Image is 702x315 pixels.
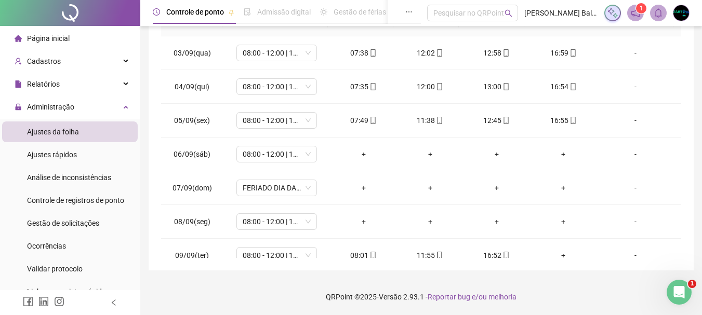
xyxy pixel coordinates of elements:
[243,146,311,162] span: 08:00 - 12:00 | 13:00 - 17:00
[568,83,577,90] span: mobile
[673,5,689,21] img: 69185
[640,5,643,12] span: 1
[538,47,588,59] div: 16:59
[27,287,106,296] span: Link para registro rápido
[605,216,666,227] div: -
[605,148,666,160] div: -
[607,7,618,19] img: sparkle-icon.fc2bf0ac1784a2077858766a79e2daf3.svg
[605,115,666,126] div: -
[27,242,66,250] span: Ocorrências
[368,117,377,124] span: mobile
[568,117,577,124] span: mobile
[688,280,696,288] span: 1
[174,150,210,158] span: 06/09(sáb)
[339,216,389,227] div: +
[173,184,212,192] span: 07/09(dom)
[320,8,327,16] span: sun
[257,8,311,16] span: Admissão digital
[228,9,234,16] span: pushpin
[472,182,522,194] div: +
[538,81,588,92] div: 16:54
[605,250,666,261] div: -
[243,45,311,61] span: 08:00 - 12:00 | 13:00 - 17:00
[27,57,61,65] span: Cadastros
[27,128,79,136] span: Ajustes da folha
[368,49,377,57] span: mobile
[538,216,588,227] div: +
[243,180,311,196] span: FERIADO DIA DA INDEPENDÊNCIA
[538,182,588,194] div: +
[435,49,443,57] span: mobile
[15,103,22,111] span: lock
[405,250,455,261] div: 11:55
[174,217,210,226] span: 08/09(seg)
[368,83,377,90] span: mobile
[15,35,22,42] span: home
[538,250,588,261] div: +
[405,148,455,160] div: +
[27,219,99,227] span: Gestão de solicitações
[244,8,251,16] span: file-done
[472,216,522,227] div: +
[339,47,389,59] div: 07:38
[27,150,77,159] span: Ajustes rápidos
[27,265,83,273] span: Validar protocolo
[405,216,455,227] div: +
[472,47,522,59] div: 12:58
[538,148,588,160] div: +
[501,83,510,90] span: mobile
[428,293,516,301] span: Reportar bug e/ou melhoria
[339,250,389,261] div: 08:01
[166,8,224,16] span: Controle de ponto
[435,117,443,124] span: mobile
[174,49,211,57] span: 03/09(qua)
[243,248,311,263] span: 08:00 - 12:00 | 13:00 - 17:00
[472,250,522,261] div: 16:52
[175,251,209,259] span: 09/09(ter)
[405,182,455,194] div: +
[501,252,510,259] span: mobile
[339,115,389,126] div: 07:49
[524,7,598,19] span: [PERSON_NAME] Balsanufo [PERSON_NAME]
[15,80,22,88] span: file
[27,196,124,204] span: Controle de registros de ponto
[605,182,666,194] div: -
[27,173,111,182] span: Análise de inconsistências
[501,117,510,124] span: mobile
[175,83,209,91] span: 04/09(qui)
[339,182,389,194] div: +
[405,81,455,92] div: 12:00
[15,58,22,65] span: user-add
[538,115,588,126] div: 16:55
[435,252,443,259] span: mobile
[243,113,311,128] span: 08:00 - 12:00 | 13:00 - 17:00
[405,47,455,59] div: 12:02
[27,80,60,88] span: Relatórios
[605,47,666,59] div: -
[501,49,510,57] span: mobile
[23,296,33,307] span: facebook
[153,8,160,16] span: clock-circle
[472,81,522,92] div: 13:00
[38,296,49,307] span: linkedin
[379,293,402,301] span: Versão
[54,296,64,307] span: instagram
[339,148,389,160] div: +
[631,8,640,18] span: notification
[654,8,663,18] span: bell
[435,83,443,90] span: mobile
[405,8,413,16] span: ellipsis
[27,34,70,43] span: Página inicial
[243,79,311,94] span: 08:00 - 12:00 | 13:00 - 17:00
[368,252,377,259] span: mobile
[636,3,646,13] sup: 1
[140,279,702,315] footer: QRPoint © 2025 - 2.93.1 -
[505,9,512,17] span: search
[27,103,74,111] span: Administração
[243,214,311,229] span: 08:00 - 12:00 | 13:00 - 17:00
[667,280,692,305] iframe: Intercom live chat
[339,81,389,92] div: 07:35
[472,115,522,126] div: 12:45
[605,81,666,92] div: -
[174,116,210,125] span: 05/09(sex)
